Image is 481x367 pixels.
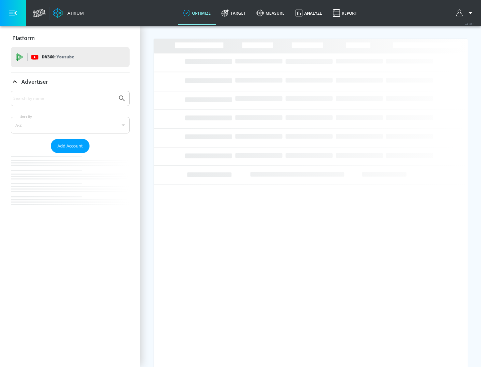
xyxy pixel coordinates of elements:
input: Search by name [13,94,115,103]
button: Add Account [51,139,90,153]
a: Analyze [290,1,327,25]
span: Add Account [57,142,83,150]
a: Target [216,1,251,25]
p: Advertiser [21,78,48,85]
p: Youtube [56,53,74,60]
label: Sort By [19,114,33,119]
p: Platform [12,34,35,42]
a: Atrium [53,8,84,18]
nav: list of Advertiser [11,153,130,218]
div: Advertiser [11,91,130,218]
div: A-Z [11,117,130,133]
div: Atrium [65,10,84,16]
a: measure [251,1,290,25]
a: optimize [178,1,216,25]
p: DV360: [42,53,74,61]
div: Advertiser [11,72,130,91]
a: Report [327,1,362,25]
div: Platform [11,29,130,47]
div: DV360: Youtube [11,47,130,67]
span: v 4.28.0 [465,22,474,26]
